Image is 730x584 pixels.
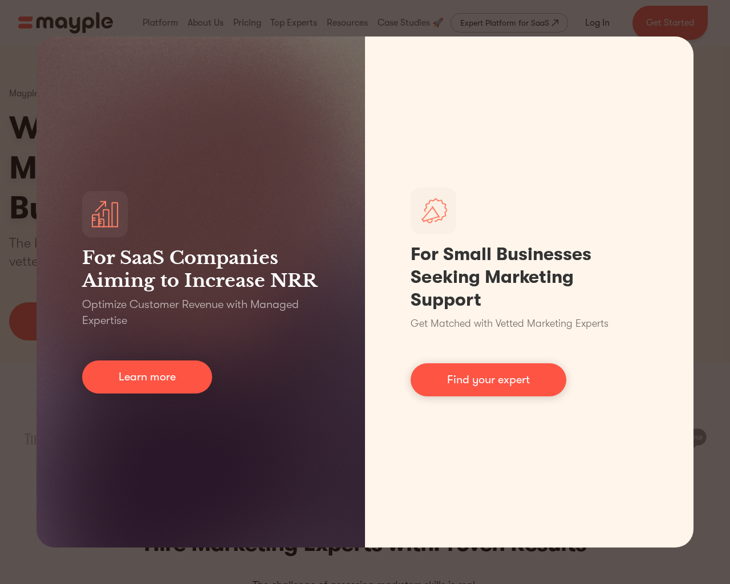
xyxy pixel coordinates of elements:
[82,360,212,394] a: Learn more
[411,243,648,311] h1: For Small Businesses Seeking Marketing Support
[411,363,566,396] a: Find your expert
[411,316,609,331] p: Get Matched with Vetted Marketing Experts
[82,246,319,292] h3: For SaaS Companies Aiming to Increase NRR
[82,297,319,328] p: Optimize Customer Revenue with Managed Expertise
